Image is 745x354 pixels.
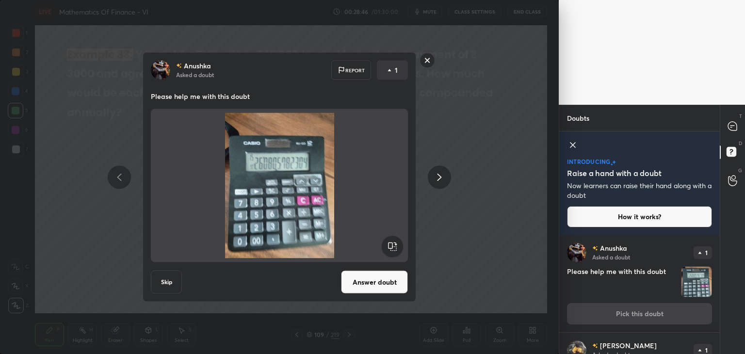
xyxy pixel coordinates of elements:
[567,167,662,179] h5: Raise a hand with a doubt
[705,250,708,256] p: 1
[176,63,182,68] img: no-rating-badge.077c3623.svg
[567,206,712,227] button: How it works?
[738,167,742,174] p: G
[331,61,371,80] div: Report
[341,271,408,294] button: Answer doubt
[592,246,598,251] img: no-rating-badge.077c3623.svg
[151,61,170,80] img: a6e704d04ad14be4bef10f5e61768a69.jpg
[567,159,611,164] p: introducing
[600,342,657,350] p: [PERSON_NAME]
[151,92,408,101] p: Please help me with this doubt
[162,113,396,258] img: 1759202920ZT1MGN.JPEG
[184,62,211,70] p: Anushka
[705,347,708,353] p: 1
[681,267,712,297] img: 1759202920ZT1MGN.JPEG
[612,160,616,164] img: large-star.026637fe.svg
[592,253,630,261] p: Asked a doubt
[151,271,182,294] button: Skip
[739,140,742,147] p: D
[567,266,677,297] h4: Please help me with this doubt
[395,65,398,75] p: 1
[592,343,598,349] img: no-rating-badge.077c3623.svg
[567,181,712,200] p: Now learners can raise their hand along with a doubt
[176,71,214,79] p: Asked a doubt
[567,243,586,262] img: a6e704d04ad14be4bef10f5e61768a69.jpg
[611,163,613,166] img: small-star.76a44327.svg
[559,235,720,354] div: grid
[559,105,597,131] p: Doubts
[600,244,627,252] p: Anushka
[739,113,742,120] p: T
